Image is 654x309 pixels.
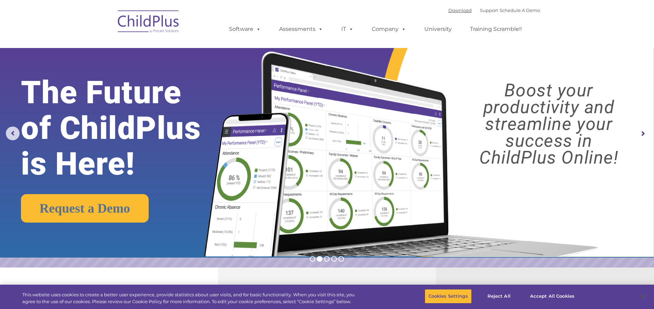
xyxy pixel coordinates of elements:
[478,289,520,304] button: Reject All
[480,8,498,13] a: Support
[114,5,183,40] img: ChildPlus by Procare Solutions
[334,22,360,36] a: IT
[448,8,540,13] font: |
[452,82,646,166] rs-layer: Boost your productivity and streamline your success in ChildPlus Online!
[526,289,578,304] button: Accept All Cookies
[95,73,125,79] span: Phone number
[272,22,330,36] a: Assessments
[635,289,651,304] button: Close
[463,22,529,36] a: Training Scramble!!
[425,289,472,304] button: Cookies Settings
[448,8,472,13] a: Download
[22,292,360,305] div: This website uses cookies to create a better user experience, provide statistics about user visit...
[365,22,413,36] a: Company
[500,8,540,13] a: Schedule A Demo
[21,194,149,223] a: Request a Demo
[222,22,268,36] a: Software
[95,45,116,50] span: Last name
[417,22,459,36] a: University
[21,75,230,182] rs-layer: The Future of ChildPlus is Here!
